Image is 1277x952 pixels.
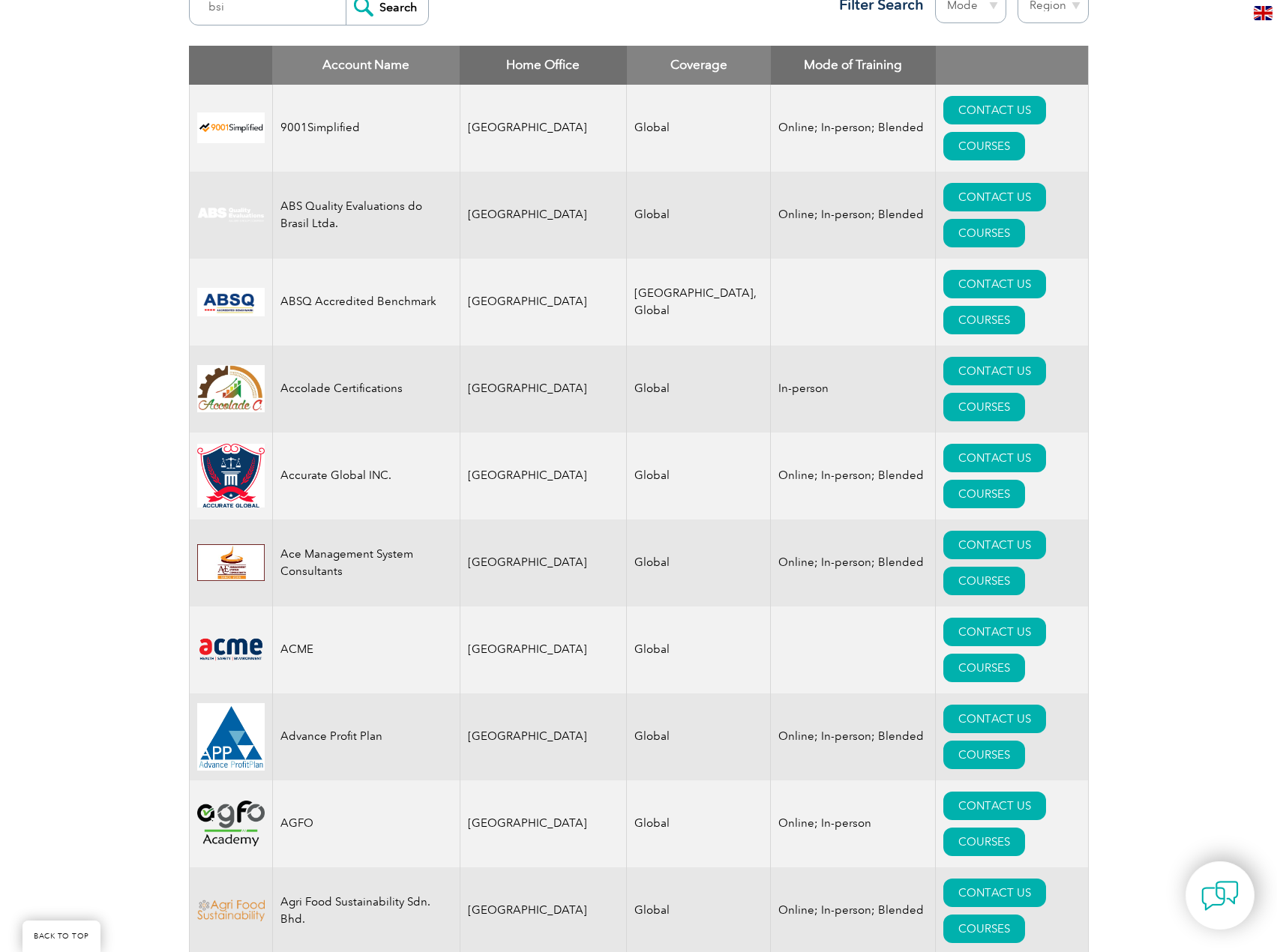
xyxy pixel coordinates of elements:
td: Online; In-person; Blended [771,693,936,780]
td: Ace Management System Consultants [272,519,460,606]
td: In-person [771,346,936,433]
img: en [1254,6,1273,20]
img: 1a94dd1a-69dd-eb11-bacb-002248159486-logo.jpg [197,365,265,412]
a: CONTACT US [943,270,1046,298]
td: Advance Profit Plan [272,693,460,780]
img: a034a1f6-3919-f011-998a-0022489685a1-logo.png [197,444,265,508]
a: CONTACT US [943,792,1046,820]
td: ABSQ Accredited Benchmark [272,259,460,346]
img: 0f03f964-e57c-ec11-8d20-002248158ec2-logo.png [197,636,265,663]
img: 306afd3c-0a77-ee11-8179-000d3ae1ac14-logo.jpg [197,544,265,581]
a: COURSES [943,132,1025,160]
td: Global [627,433,771,519]
td: Global [627,85,771,172]
a: CONTACT US [943,357,1046,385]
a: COURSES [943,567,1025,595]
td: ACME [272,606,460,693]
td: Global [627,519,771,606]
td: Online; In-person; Blended [771,172,936,259]
td: Global [627,346,771,433]
td: ABS Quality Evaluations do Brasil Ltda. [272,172,460,259]
td: Online; In-person; Blended [771,85,936,172]
td: [GEOGRAPHIC_DATA] [460,519,627,606]
th: Mode of Training: activate to sort column ascending [771,46,936,85]
img: cd2924ac-d9bc-ea11-a814-000d3a79823d-logo.jpg [197,703,265,771]
a: CONTACT US [943,705,1046,733]
td: [GEOGRAPHIC_DATA] [460,85,627,172]
a: COURSES [943,480,1025,508]
a: CONTACT US [943,531,1046,559]
td: Online; In-person [771,780,936,867]
img: 37c9c059-616f-eb11-a812-002248153038-logo.png [197,112,265,143]
td: Global [627,693,771,780]
td: [GEOGRAPHIC_DATA] [460,693,627,780]
td: [GEOGRAPHIC_DATA] [460,433,627,519]
td: [GEOGRAPHIC_DATA] [460,346,627,433]
th: Account Name: activate to sort column descending [272,46,460,85]
img: f9836cf2-be2c-ed11-9db1-00224814fd52-logo.png [197,900,265,921]
a: COURSES [943,393,1025,421]
td: Global [627,606,771,693]
a: COURSES [943,306,1025,334]
td: Global [627,172,771,259]
a: COURSES [943,828,1025,856]
td: Online; In-person; Blended [771,433,936,519]
td: AGFO [272,780,460,867]
td: [GEOGRAPHIC_DATA] [460,259,627,346]
td: Online; In-person; Blended [771,519,936,606]
td: Accolade Certifications [272,346,460,433]
td: [GEOGRAPHIC_DATA], Global [627,259,771,346]
a: COURSES [943,741,1025,769]
th: Coverage: activate to sort column ascending [627,46,771,85]
img: c92924ac-d9bc-ea11-a814-000d3a79823d-logo.jpg [197,207,265,223]
td: [GEOGRAPHIC_DATA] [460,172,627,259]
a: CONTACT US [943,618,1046,646]
td: Accurate Global INC. [272,433,460,519]
td: [GEOGRAPHIC_DATA] [460,606,627,693]
th: : activate to sort column ascending [936,46,1088,85]
img: cc24547b-a6e0-e911-a812-000d3a795b83-logo.png [197,288,265,316]
img: contact-chat.png [1201,877,1239,915]
td: [GEOGRAPHIC_DATA] [460,780,627,867]
td: Global [627,780,771,867]
a: BACK TO TOP [22,921,100,952]
td: 9001Simplified [272,85,460,172]
a: COURSES [943,654,1025,682]
a: CONTACT US [943,444,1046,472]
a: COURSES [943,915,1025,943]
a: CONTACT US [943,96,1046,124]
a: CONTACT US [943,879,1046,907]
th: Home Office: activate to sort column ascending [460,46,627,85]
img: 2d900779-188b-ea11-a811-000d3ae11abd-logo.png [197,801,265,846]
a: COURSES [943,219,1025,247]
a: CONTACT US [943,183,1046,211]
